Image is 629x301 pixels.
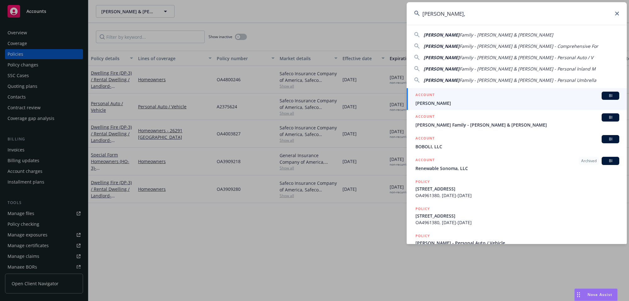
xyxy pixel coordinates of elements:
span: [PERSON_NAME] - Personal Auto / Vehicle [415,240,619,246]
a: POLICY[STREET_ADDRESS]OA4961380, [DATE]-[DATE] [407,202,627,229]
a: ACCOUNTBI[PERSON_NAME] Family - [PERSON_NAME] & [PERSON_NAME] [407,110,627,132]
span: [PERSON_NAME] [424,32,459,38]
h5: ACCOUNT [415,135,435,143]
a: POLICY[STREET_ADDRESS]OA4961380, [DATE]-[DATE] [407,175,627,202]
span: Family - [PERSON_NAME] & [PERSON_NAME] - Comprehensive For [459,43,598,49]
a: ACCOUNTArchivedBIRenewable Sonoma, LLC [407,153,627,175]
span: Renewable Sonoma, LLC [415,165,619,172]
span: BOBOLI, LLC [415,143,619,150]
span: [PERSON_NAME] [424,54,459,60]
span: BI [604,115,617,120]
span: Archived [581,158,597,164]
button: Nova Assist [574,288,618,301]
span: Family - [PERSON_NAME] & [PERSON_NAME] - Personal Auto / V [459,54,593,60]
a: POLICY[PERSON_NAME] - Personal Auto / Vehicle [407,229,627,256]
span: [STREET_ADDRESS] [415,213,619,219]
h5: ACCOUNT [415,157,435,164]
span: [PERSON_NAME] [424,77,459,83]
span: [PERSON_NAME] Family - [PERSON_NAME] & [PERSON_NAME] [415,122,619,128]
a: ACCOUNTBI[PERSON_NAME] [407,88,627,110]
input: Search... [407,2,627,25]
span: [PERSON_NAME] [424,66,459,72]
span: OA4961380, [DATE]-[DATE] [415,219,619,226]
span: [PERSON_NAME] [424,43,459,49]
h5: ACCOUNT [415,113,435,121]
span: Family - [PERSON_NAME] & [PERSON_NAME] [459,32,553,38]
span: Family - [PERSON_NAME] & [PERSON_NAME] - Personal Umbrella [459,77,596,83]
span: BI [604,136,617,142]
div: Drag to move [575,289,582,301]
h5: POLICY [415,179,430,185]
span: [STREET_ADDRESS] [415,185,619,192]
a: ACCOUNTBIBOBOLI, LLC [407,132,627,153]
span: OA4961380, [DATE]-[DATE] [415,192,619,199]
span: BI [604,158,617,164]
span: BI [604,93,617,99]
h5: POLICY [415,206,430,212]
span: [PERSON_NAME] [415,100,619,106]
h5: ACCOUNT [415,92,435,99]
span: Nova Assist [587,292,612,297]
span: Family - [PERSON_NAME] & [PERSON_NAME] - Personal Inland M [459,66,596,72]
h5: POLICY [415,233,430,239]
